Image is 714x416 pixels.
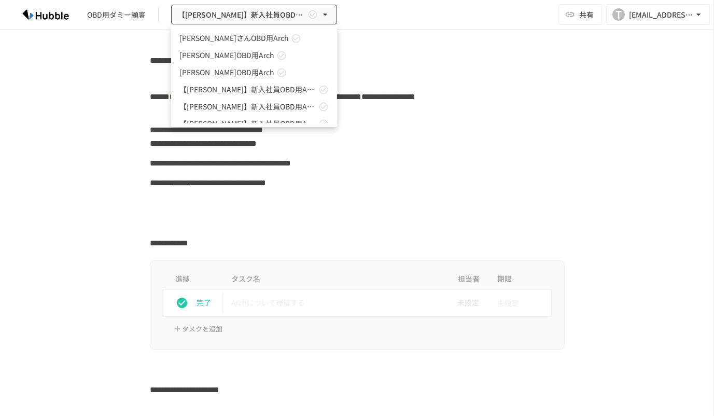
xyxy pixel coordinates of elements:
[179,33,289,44] span: [PERSON_NAME]さんOBD用Arch
[179,50,274,61] span: [PERSON_NAME]OBD用Arch
[179,101,316,112] span: 【[PERSON_NAME]】新入社員OBD用Arch
[179,118,316,129] span: 【[PERSON_NAME]】新入社員OBD用Arch
[179,67,274,78] span: [PERSON_NAME]OBD用Arch
[179,84,316,95] span: 【[PERSON_NAME]】新入社員OBD用Arch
